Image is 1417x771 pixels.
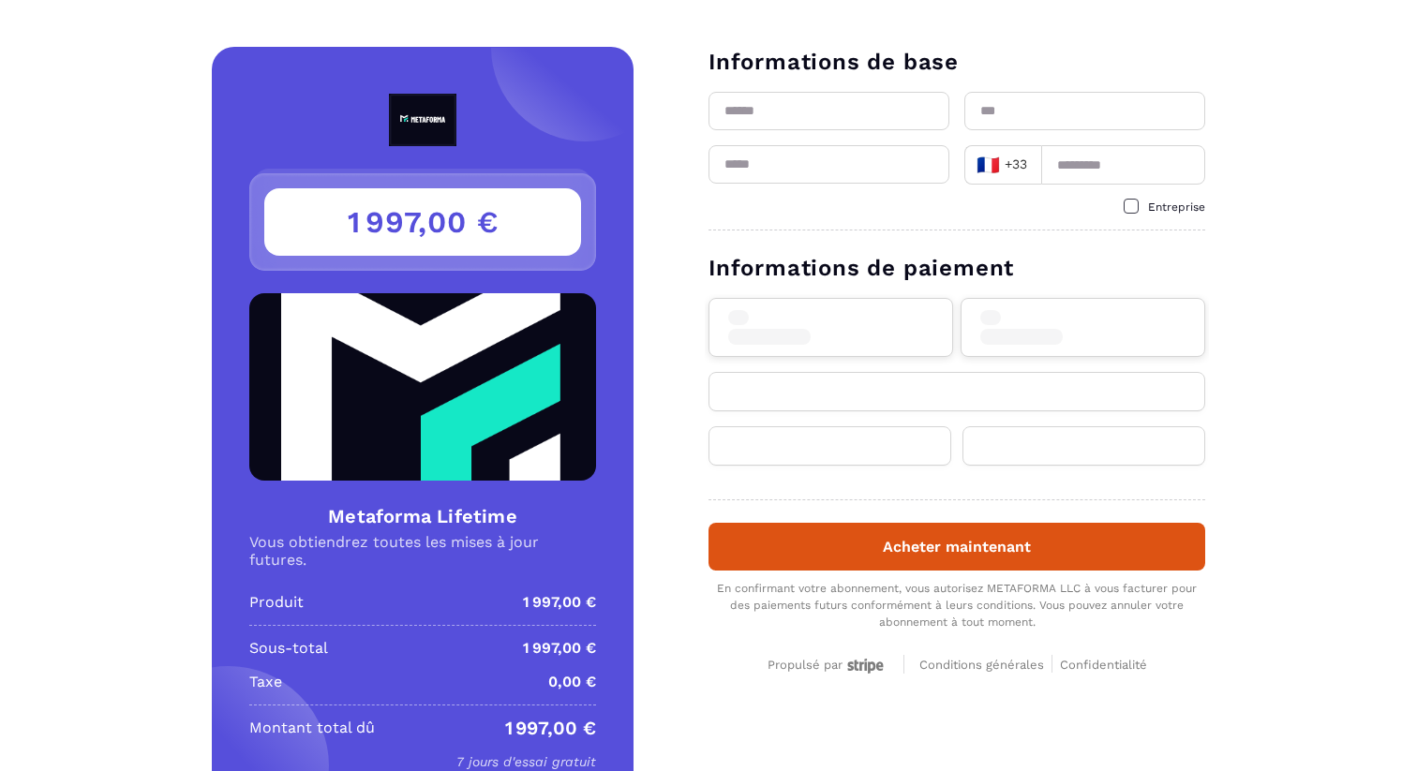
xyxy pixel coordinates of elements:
[1148,200,1205,214] span: Entreprise
[249,591,304,614] p: Produit
[523,637,596,660] p: 1 997,00 €
[768,658,888,674] div: Propulsé par
[768,655,888,673] a: Propulsé par
[264,188,581,256] h3: 1 997,00 €
[249,637,328,660] p: Sous-total
[1033,151,1036,179] input: Search for option
[1060,658,1147,672] span: Confidentialité
[708,523,1205,571] button: Acheter maintenant
[708,253,1205,283] h3: Informations de paiement
[249,503,596,529] h4: Metaforma Lifetime
[708,580,1205,630] div: En confirmant votre abonnement, vous autorisez METAFORMA LLC à vous facturer pour des paiements f...
[919,655,1052,673] a: Conditions générales
[548,671,596,693] p: 0,00 €
[1060,655,1147,673] a: Confidentialité
[919,658,1044,672] span: Conditions générales
[977,152,1029,178] span: +33
[346,94,500,146] img: logo
[977,152,1000,178] span: 🇫🇷
[505,717,596,739] p: 1 997,00 €
[249,533,596,569] div: Vous obtiendrez toutes les mises à jour futures.
[523,591,596,614] p: 1 997,00 €
[249,293,596,481] img: Product Image
[964,145,1041,185] div: Search for option
[708,47,1205,77] h3: Informations de base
